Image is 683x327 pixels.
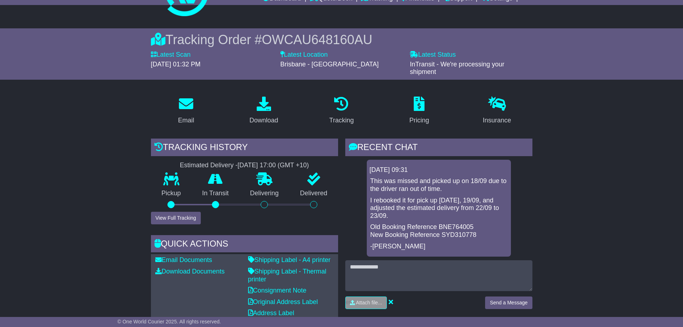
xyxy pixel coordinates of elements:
[245,94,283,128] a: Download
[409,116,429,125] div: Pricing
[280,51,328,59] label: Latest Location
[151,212,201,224] button: View Full Tracking
[173,94,199,128] a: Email
[324,94,358,128] a: Tracking
[248,287,307,294] a: Consignment Note
[248,256,331,263] a: Shipping Label - A4 printer
[405,94,434,128] a: Pricing
[262,32,372,47] span: OWCAU648160AU
[250,116,278,125] div: Download
[248,298,318,305] a: Original Address Label
[239,190,290,197] p: Delivering
[478,94,516,128] a: Insurance
[485,296,532,309] button: Send a Message
[370,166,508,174] div: [DATE] 09:31
[191,190,239,197] p: In Transit
[151,51,191,59] label: Latest Scan
[370,223,507,239] p: Old Booking Reference BNE764005 New Booking Reference SYD310778
[178,116,194,125] div: Email
[155,268,225,275] a: Download Documents
[483,116,511,125] div: Insurance
[151,139,338,158] div: Tracking history
[410,51,456,59] label: Latest Status
[118,319,221,324] span: © One World Courier 2025. All rights reserved.
[151,32,532,47] div: Tracking Order #
[370,197,507,220] p: I rebooked it for pick up [DATE], 19/09, and adjusted the estimated delivery from 22/09 to 23/09.
[248,309,294,317] a: Address Label
[248,268,327,283] a: Shipping Label - Thermal printer
[370,243,507,251] p: -[PERSON_NAME]
[151,190,192,197] p: Pickup
[289,190,338,197] p: Delivered
[329,116,354,125] div: Tracking
[370,177,507,193] p: This was missed and picked up on 18/09 due to the driver ran out of time.
[238,162,309,169] div: [DATE] 17:00 (GMT +10)
[151,162,338,169] div: Estimated Delivery -
[345,139,532,158] div: RECENT CHAT
[151,235,338,254] div: Quick Actions
[280,61,379,68] span: Brisbane - [GEOGRAPHIC_DATA]
[151,61,201,68] span: [DATE] 01:32 PM
[155,256,212,263] a: Email Documents
[410,61,504,76] span: InTransit - We're processing your shipment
